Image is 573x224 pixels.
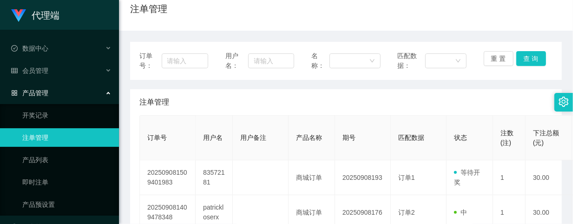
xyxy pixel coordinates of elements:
[526,160,572,195] td: 30.00
[311,51,329,71] span: 名称：
[147,134,167,141] span: 订单号
[11,9,26,22] img: logo.9652507e.png
[398,209,415,216] span: 订单2
[501,129,514,146] span: 注数(注)
[139,97,169,108] span: 注单管理
[369,58,375,65] i: 图标: down
[162,53,209,68] input: 请输入
[22,128,112,147] a: 注单管理
[455,58,461,65] i: 图标: down
[11,89,48,97] span: 产品管理
[398,174,415,181] span: 订单1
[493,160,526,195] td: 1
[11,45,18,52] i: 图标: check-circle-o
[484,51,514,66] button: 重 置
[11,67,18,74] i: 图标: table
[196,160,233,195] td: 83572181
[11,45,48,52] span: 数据中心
[11,67,48,74] span: 会员管理
[139,51,162,71] span: 订单号：
[454,134,467,141] span: 状态
[130,2,167,16] h1: 注单管理
[516,51,546,66] button: 查 询
[203,134,223,141] span: 用户名
[22,195,112,214] a: 产品预设置
[342,134,356,141] span: 期号
[22,173,112,191] a: 即时注单
[289,160,335,195] td: 商城订单
[248,53,295,68] input: 请输入
[240,134,266,141] span: 用户备注
[398,51,426,71] span: 匹配数据：
[22,106,112,125] a: 开奖记录
[533,129,559,146] span: 下注总额(元)
[22,151,112,169] a: 产品列表
[559,97,569,107] i: 图标: setting
[32,0,59,30] h1: 代理端
[335,160,391,195] td: 20250908193
[398,134,424,141] span: 匹配数据
[140,160,196,195] td: 202509081509401983
[454,169,480,186] span: 等待开奖
[296,134,322,141] span: 产品名称
[11,90,18,96] i: 图标: appstore-o
[11,11,59,19] a: 代理端
[454,209,467,216] span: 中
[225,51,248,71] span: 用户名：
